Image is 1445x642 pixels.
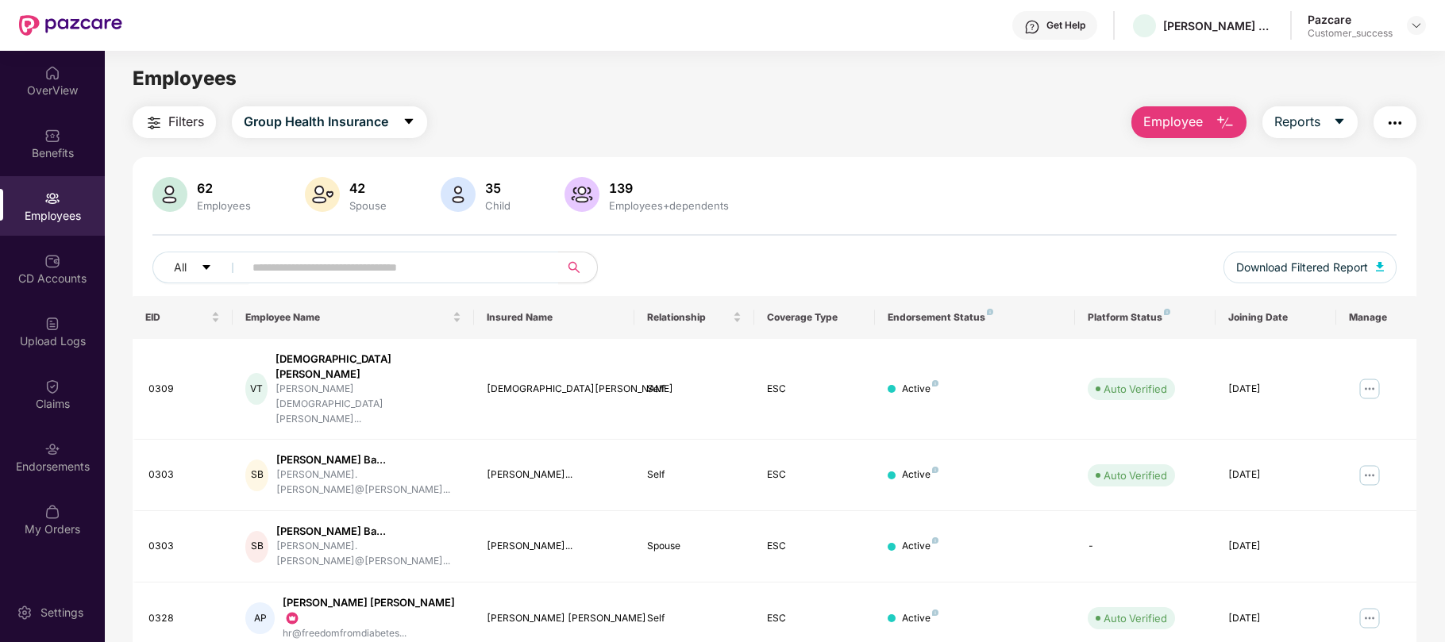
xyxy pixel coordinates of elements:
div: [PERSON_NAME] [PERSON_NAME] [487,611,622,626]
div: [DEMOGRAPHIC_DATA][PERSON_NAME] [276,352,461,382]
div: 0303 [148,539,220,554]
span: EID [145,311,208,324]
img: manageButton [1357,605,1382,631]
th: Manage [1336,296,1416,339]
div: [PERSON_NAME].[PERSON_NAME]@[PERSON_NAME]... [276,539,460,569]
div: 42 [346,180,390,196]
button: Group Health Insurancecaret-down [232,106,427,138]
div: 35 [482,180,514,196]
div: [PERSON_NAME].[PERSON_NAME]@[PERSON_NAME]... [276,467,460,498]
img: svg+xml;base64,PHN2ZyB4bWxucz0iaHR0cDovL3d3dy53My5vcmcvMjAwMC9zdmciIHdpZHRoPSI4IiBoZWlnaHQ9IjgiIH... [932,467,938,473]
img: svg+xml;base64,PHN2ZyB4bWxucz0iaHR0cDovL3d3dy53My5vcmcvMjAwMC9zdmciIHdpZHRoPSIyNCIgaGVpZ2h0PSIyNC... [1385,113,1405,133]
span: Reports [1274,112,1320,132]
div: [PERSON_NAME]... [487,467,622,482]
img: svg+xml;base64,PHN2ZyB4bWxucz0iaHR0cDovL3d3dy53My5vcmcvMjAwMC9zdmciIHdpZHRoPSI4IiBoZWlnaHQ9IjgiIH... [932,537,938,544]
div: Employees [194,199,254,212]
span: Employee Name [245,311,449,324]
div: Endorsement Status [888,311,1063,324]
img: svg+xml;base64,PHN2ZyB4bWxucz0iaHR0cDovL3d3dy53My5vcmcvMjAwMC9zdmciIHdpZHRoPSI4IiBoZWlnaHQ9IjgiIH... [932,609,938,616]
img: svg+xml;base64,PHN2ZyB4bWxucz0iaHR0cDovL3d3dy53My5vcmcvMjAwMC9zdmciIHhtbG5zOnhsaW5rPSJodHRwOi8vd3... [565,177,599,212]
button: Download Filtered Report [1223,252,1397,283]
span: Employee [1143,112,1203,132]
div: Settings [36,605,88,621]
span: Download Filtered Report [1236,259,1368,276]
span: All [174,259,187,276]
img: svg+xml;base64,PHN2ZyB4bWxucz0iaHR0cDovL3d3dy53My5vcmcvMjAwMC9zdmciIHdpZHRoPSI4IiBoZWlnaHQ9IjgiIH... [987,309,993,315]
button: Allcaret-down [152,252,249,283]
th: Coverage Type [754,296,875,339]
button: Reportscaret-down [1262,106,1358,138]
div: Platform Status [1088,311,1203,324]
img: svg+xml;base64,PHN2ZyBpZD0iRW5kb3JzZW1lbnRzIiB4bWxucz0iaHR0cDovL3d3dy53My5vcmcvMjAwMC9zdmciIHdpZH... [44,441,60,457]
button: search [558,252,598,283]
div: Customer_success [1308,27,1393,40]
div: Child [482,199,514,212]
img: svg+xml;base64,PHN2ZyBpZD0iQmVuZWZpdHMiIHhtbG5zPSJodHRwOi8vd3d3LnczLm9yZy8yMDAwL3N2ZyIgd2lkdGg9Ij... [44,128,60,144]
div: [DEMOGRAPHIC_DATA][PERSON_NAME] [487,382,622,397]
img: svg+xml;base64,PHN2ZyB4bWxucz0iaHR0cDovL3d3dy53My5vcmcvMjAwMC9zdmciIHdpZHRoPSI4IiBoZWlnaHQ9IjgiIH... [932,380,938,386]
div: [PERSON_NAME]... [487,539,622,554]
span: caret-down [201,262,212,275]
img: manageButton [1357,376,1382,402]
div: [PERSON_NAME][DEMOGRAPHIC_DATA][PERSON_NAME]... [276,382,461,427]
span: Group Health Insurance [244,112,388,132]
div: [PERSON_NAME] FREEDOM FROM [MEDICAL_DATA] LLP [1163,18,1274,33]
button: Employee [1131,106,1247,138]
div: Pazcare [1308,12,1393,27]
div: Spouse [647,539,742,554]
div: Self [647,467,742,482]
div: 0303 [148,467,220,482]
span: search [558,261,589,274]
span: caret-down [1333,115,1346,129]
img: svg+xml;base64,PHN2ZyB4bWxucz0iaHR0cDovL3d3dy53My5vcmcvMjAwMC9zdmciIHhtbG5zOnhsaW5rPSJodHRwOi8vd3... [1376,262,1384,271]
div: ESC [767,539,862,554]
img: svg+xml;base64,PHN2ZyB4bWxucz0iaHR0cDovL3d3dy53My5vcmcvMjAwMC9zdmciIHhtbG5zOnhsaW5rPSJodHRwOi8vd3... [1216,113,1235,133]
div: ESC [767,382,862,397]
div: Active [902,382,938,397]
td: - [1075,511,1216,582]
div: [DATE] [1228,611,1324,626]
img: svg+xml;base64,PHN2ZyBpZD0iU2V0dGluZy0yMHgyMCIgeG1sbnM9Imh0dHA6Ly93d3cudzMub3JnLzIwMDAvc3ZnIiB3aW... [17,605,33,621]
th: EID [133,296,233,339]
img: svg+xml;base64,PHN2ZyBpZD0iTXlfT3JkZXJzIiBkYXRhLW5hbWU9Ik15IE9yZGVycyIgeG1sbnM9Imh0dHA6Ly93d3cudz... [44,504,60,520]
img: svg+xml;base64,PHN2ZyB3aWR0aD0iMjAiIGhlaWdodD0iMjAiIHZpZXdCb3g9IjAgMCAyMCAyMCIgZmlsbD0ibm9uZSIgeG... [284,610,300,626]
div: Auto Verified [1104,381,1167,397]
div: Active [902,611,938,626]
img: svg+xml;base64,PHN2ZyB4bWxucz0iaHR0cDovL3d3dy53My5vcmcvMjAwMC9zdmciIHdpZHRoPSIyNCIgaGVpZ2h0PSIyNC... [144,113,164,133]
img: New Pazcare Logo [19,15,122,36]
div: AP [245,602,275,634]
div: 139 [606,180,732,196]
div: ESC [767,467,862,482]
img: svg+xml;base64,PHN2ZyBpZD0iVXBsb2FkX0xvZ3MiIGRhdGEtbmFtZT0iVXBsb2FkIExvZ3MiIHhtbG5zPSJodHRwOi8vd3... [44,316,60,332]
div: Spouse [346,199,390,212]
img: svg+xml;base64,PHN2ZyB4bWxucz0iaHR0cDovL3d3dy53My5vcmcvMjAwMC9zdmciIHhtbG5zOnhsaW5rPSJodHRwOi8vd3... [305,177,340,212]
span: Relationship [647,311,730,324]
img: manageButton [1357,463,1382,488]
span: Employees [133,67,237,90]
th: Relationship [634,296,755,339]
div: hr@freedomfromdiabetes... [283,626,460,641]
div: [PERSON_NAME] Ba... [276,452,460,467]
div: SB [245,459,268,491]
div: [PERSON_NAME] [PERSON_NAME] [283,595,460,626]
img: svg+xml;base64,PHN2ZyBpZD0iRHJvcGRvd24tMzJ4MzIiIHhtbG5zPSJodHRwOi8vd3d3LnczLm9yZy8yMDAwL3N2ZyIgd2... [1410,19,1423,32]
th: Joining Date [1216,296,1336,339]
button: Filters [133,106,216,138]
div: 0309 [148,382,220,397]
div: SB [245,531,268,563]
div: [DATE] [1228,382,1324,397]
div: [DATE] [1228,539,1324,554]
div: [PERSON_NAME] Ba... [276,524,460,539]
div: 0328 [148,611,220,626]
span: Filters [168,112,204,132]
div: VT [245,373,267,405]
div: Self [647,382,742,397]
img: svg+xml;base64,PHN2ZyB4bWxucz0iaHR0cDovL3d3dy53My5vcmcvMjAwMC9zdmciIHdpZHRoPSI4IiBoZWlnaHQ9IjgiIH... [1164,309,1170,315]
img: svg+xml;base64,PHN2ZyBpZD0iRW1wbG95ZWVzIiB4bWxucz0iaHR0cDovL3d3dy53My5vcmcvMjAwMC9zdmciIHdpZHRoPS... [44,190,60,206]
th: Employee Name [233,296,473,339]
img: svg+xml;base64,PHN2ZyBpZD0iSG9tZSIgeG1sbnM9Imh0dHA6Ly93d3cudzMub3JnLzIwMDAvc3ZnIiB3aWR0aD0iMjAiIG... [44,65,60,81]
div: Self [647,611,742,626]
th: Insured Name [474,296,634,339]
span: caret-down [403,115,415,129]
img: svg+xml;base64,PHN2ZyB4bWxucz0iaHR0cDovL3d3dy53My5vcmcvMjAwMC9zdmciIHhtbG5zOnhsaW5rPSJodHRwOi8vd3... [441,177,476,212]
